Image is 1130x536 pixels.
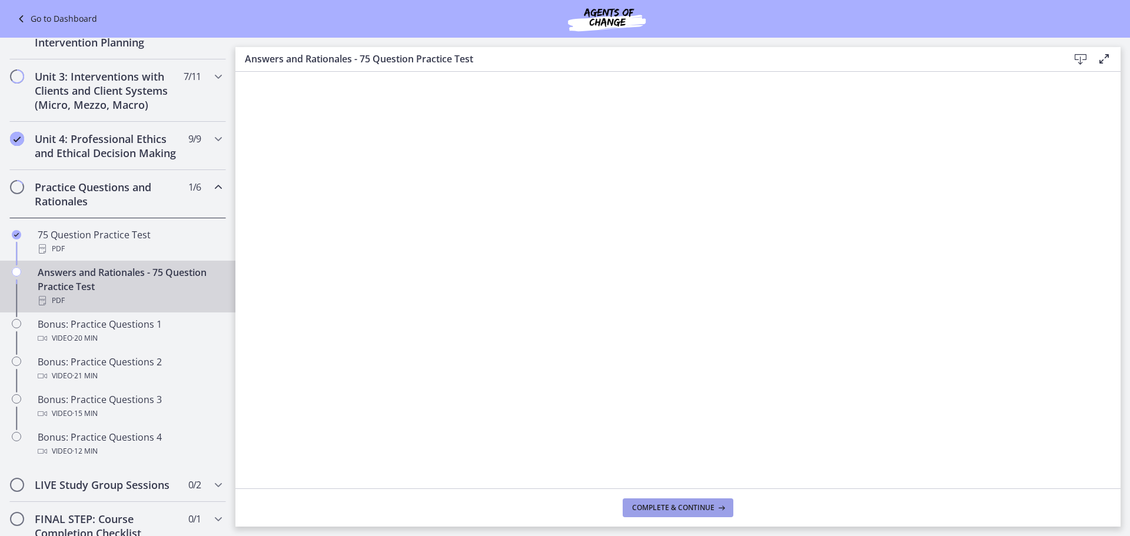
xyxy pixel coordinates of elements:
div: Bonus: Practice Questions 2 [38,355,221,383]
div: PDF [38,294,221,308]
div: Bonus: Practice Questions 4 [38,430,221,458]
div: PDF [38,242,221,256]
span: 0 / 1 [188,512,201,526]
div: Bonus: Practice Questions 1 [38,317,221,345]
h2: LIVE Study Group Sessions [35,478,178,492]
img: Agents of Change [536,5,677,33]
a: Go to Dashboard [14,12,97,26]
h2: Unit 3: Interventions with Clients and Client Systems (Micro, Mezzo, Macro) [35,69,178,112]
h3: Answers and Rationales - 75 Question Practice Test [245,52,1050,66]
div: Video [38,444,221,458]
span: 1 / 6 [188,180,201,194]
span: · 15 min [72,407,98,421]
span: 0 / 2 [188,478,201,492]
div: Video [38,369,221,383]
span: · 12 min [72,444,98,458]
h2: Practice Questions and Rationales [35,180,178,208]
span: 7 / 11 [184,69,201,84]
span: · 20 min [72,331,98,345]
div: 75 Question Practice Test [38,228,221,256]
div: Answers and Rationales - 75 Question Practice Test [38,265,221,308]
span: Complete & continue [632,503,714,512]
div: Video [38,407,221,421]
button: Complete & continue [623,498,733,517]
i: Completed [12,230,21,239]
span: 9 / 9 [188,132,201,146]
div: Video [38,331,221,345]
span: · 21 min [72,369,98,383]
div: Bonus: Practice Questions 3 [38,392,221,421]
h2: Unit 4: Professional Ethics and Ethical Decision Making [35,132,178,160]
i: Completed [10,132,24,146]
